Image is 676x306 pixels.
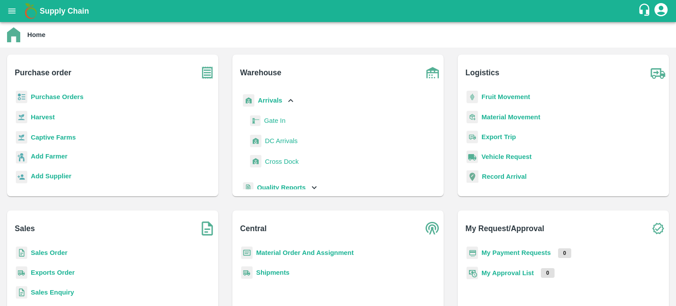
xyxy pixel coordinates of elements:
a: Fruit Movement [481,93,530,100]
div: account of current user [653,2,669,20]
a: Sales Enquiry [31,289,74,296]
b: Add Supplier [31,173,71,180]
button: open drawer [2,1,22,21]
img: warehouse [422,62,444,84]
span: DC Arrivals [265,136,298,146]
img: logo [22,2,40,20]
img: central [422,218,444,240]
b: My Request/Approval [466,222,544,235]
img: purchase [196,62,218,84]
img: whArrival [250,155,261,168]
a: Harvest [31,114,55,121]
img: soSales [196,218,218,240]
a: Supply Chain [40,5,638,17]
img: vehicle [467,151,478,163]
a: Sales Order [31,249,67,256]
b: Add Farmer [31,153,67,160]
img: delivery [467,131,478,144]
a: Cross Dock [265,155,299,168]
a: Record Arrival [482,173,527,180]
img: reciept [16,91,27,103]
img: sales [16,286,27,299]
b: Supply Chain [40,7,89,15]
b: Purchase order [15,66,71,79]
img: truck [647,62,669,84]
b: Warehouse [240,66,282,79]
img: sales [16,247,27,259]
img: material [467,111,478,124]
div: customer-support [638,3,653,19]
p: 0 [541,268,555,278]
a: Purchase Orders [31,93,84,100]
a: My Payment Requests [481,249,551,256]
img: whArrival [243,94,254,107]
img: shipments [241,266,253,279]
a: Export Trip [481,133,516,140]
p: 0 [558,248,572,258]
b: Quality Reports [257,184,306,191]
a: Material Order And Assignment [256,249,354,256]
img: gatein [250,115,261,126]
b: Central [240,222,267,235]
img: check [647,218,669,240]
a: My Approval List [481,269,534,277]
b: Home [27,31,45,38]
img: approval [467,266,478,280]
b: Sales [15,222,35,235]
a: Captive Farms [31,134,76,141]
b: Arrivals [258,97,282,104]
img: shipments [16,266,27,279]
img: harvest [16,111,27,124]
b: Logistics [466,66,500,79]
img: qualityReport [243,182,253,193]
a: Add Supplier [31,171,71,183]
a: Shipments [256,269,290,276]
span: Gate In [264,116,286,125]
img: supplier [16,171,27,184]
img: fruit [467,91,478,103]
span: Cross Dock [265,157,299,166]
img: recordArrival [467,170,478,183]
img: home [7,27,20,42]
a: Add Farmer [31,151,67,163]
div: Arrivals [241,91,299,111]
img: centralMaterial [241,247,253,259]
a: Material Movement [481,114,540,121]
div: Quality Reports [241,179,319,197]
a: Exports Order [31,269,75,276]
img: whArrival [250,135,261,147]
a: Gate In [264,114,286,127]
img: farmer [16,151,27,164]
a: Vehicle Request [481,153,532,160]
img: payment [467,247,478,259]
img: harvest [16,131,27,144]
a: DC Arrivals [265,134,298,147]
